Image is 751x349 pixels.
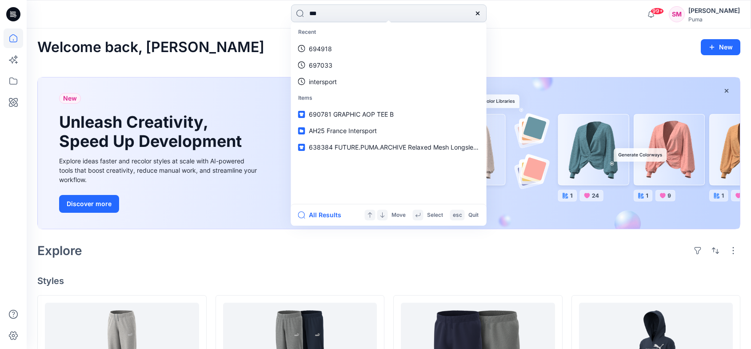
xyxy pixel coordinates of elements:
p: Select [427,211,443,220]
span: 690781 GRAPHIC AOP TEE B [309,110,394,118]
button: All Results [298,210,347,220]
p: Recent [293,24,485,41]
a: 694918 [293,41,485,57]
h4: Styles [37,276,740,286]
span: 638384 FUTURE.PUMA.ARCHIVE Relaxed Mesh Longsleeve Jersey [309,143,505,151]
h2: Welcome back, [PERSON_NAME] [37,39,264,56]
a: 638384 FUTURE.PUMA.ARCHIVE Relaxed Mesh Longsleeve Jersey [293,139,485,155]
p: 697033 [309,61,332,70]
button: New [701,39,740,55]
h2: Explore [37,243,82,258]
div: [PERSON_NAME] [688,5,740,16]
p: 694918 [309,44,332,53]
p: esc [453,211,462,220]
a: Discover more [59,195,259,213]
p: Items [293,90,485,106]
a: 690781 GRAPHIC AOP TEE B [293,106,485,122]
p: Move [391,211,406,220]
div: Explore ideas faster and recolor styles at scale with AI-powered tools that boost creativity, red... [59,156,259,184]
a: 697033 [293,57,485,73]
span: AH25 France Intersport [309,127,377,134]
div: SM [669,6,685,22]
div: Puma [688,16,740,23]
a: intersport [293,73,485,90]
h1: Unleash Creativity, Speed Up Development [59,113,246,151]
span: 99+ [651,8,664,15]
span: New [63,93,77,104]
p: Quit [468,211,479,220]
a: AH25 France Intersport [293,122,485,139]
p: intersport [309,77,337,86]
button: Discover more [59,195,119,213]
